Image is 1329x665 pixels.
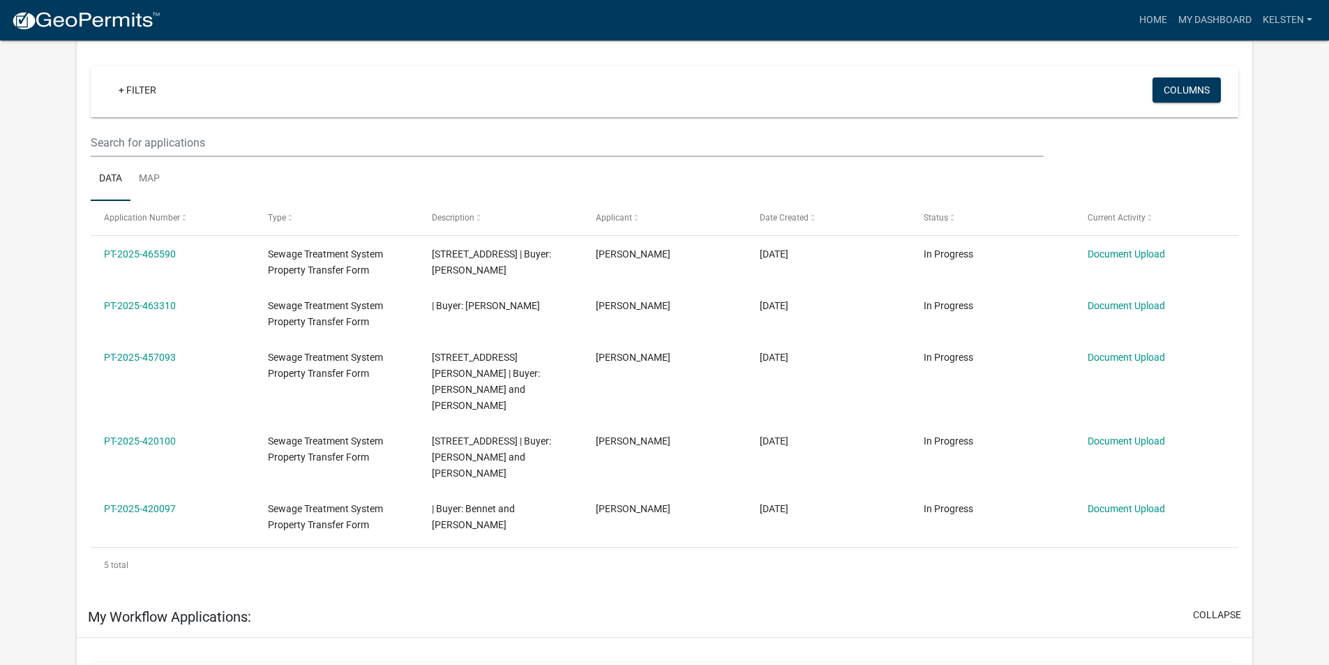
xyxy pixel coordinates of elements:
[924,248,973,260] span: In Progress
[760,248,788,260] span: 08/18/2025
[596,503,670,514] span: Kelsey Stender
[104,503,176,514] a: PT-2025-420097
[760,352,788,363] span: 07/30/2025
[104,248,176,260] a: PT-2025-465590
[130,157,168,202] a: Map
[1173,7,1257,33] a: My Dashboard
[268,435,383,463] span: Sewage Treatment System Property Transfer Form
[924,352,973,363] span: In Progress
[924,503,973,514] span: In Progress
[419,201,583,234] datatable-header-cell: Description
[432,213,474,223] span: Description
[88,608,251,625] h5: My Workflow Applications:
[1193,608,1241,622] button: collapse
[760,435,788,447] span: 05/13/2025
[1152,77,1221,103] button: Columns
[596,213,632,223] span: Applicant
[91,548,1238,583] div: 5 total
[91,157,130,202] a: Data
[596,435,670,447] span: Kelsey Stender
[596,300,670,311] span: Kelsey Stender
[1074,201,1238,234] datatable-header-cell: Current Activity
[1088,435,1165,447] a: Document Upload
[432,300,540,311] span: | Buyer: Rachel Kosak
[1088,352,1165,363] a: Document Upload
[1088,300,1165,311] a: Document Upload
[104,300,176,311] a: PT-2025-463310
[91,128,1043,157] input: Search for applications
[432,435,551,479] span: 514 SUMMIT ST E | Buyer: Adria Budesca and Amy Herbranson
[583,201,746,234] datatable-header-cell: Applicant
[268,300,383,327] span: Sewage Treatment System Property Transfer Form
[746,201,910,234] datatable-header-cell: Date Created
[1134,7,1173,33] a: Home
[268,503,383,530] span: Sewage Treatment System Property Transfer Form
[268,248,383,276] span: Sewage Treatment System Property Transfer Form
[596,352,670,363] span: Kelsey Stender
[104,213,180,223] span: Application Number
[268,213,286,223] span: Type
[104,352,176,363] a: PT-2025-457093
[924,300,973,311] span: In Progress
[432,248,551,276] span: 49508 BLUEBERRY RD W | Buyer: Patrick W. Richter
[432,352,540,410] span: 906 MARTIN ST | Buyer: Michael Manu and Joyce Asiedu
[432,503,515,530] span: | Buyer: Bennet and Trisha Stich
[760,300,788,311] span: 08/13/2025
[91,201,255,234] datatable-header-cell: Application Number
[255,201,419,234] datatable-header-cell: Type
[1088,213,1146,223] span: Current Activity
[268,352,383,379] span: Sewage Treatment System Property Transfer Form
[760,503,788,514] span: 05/13/2025
[77,41,1252,597] div: collapse
[104,435,176,447] a: PT-2025-420100
[924,435,973,447] span: In Progress
[1088,248,1165,260] a: Document Upload
[1257,7,1318,33] a: Kelsten
[924,213,948,223] span: Status
[760,213,809,223] span: Date Created
[1088,503,1165,514] a: Document Upload
[596,248,670,260] span: Kelsey Stender
[107,77,167,103] a: + Filter
[910,201,1074,234] datatable-header-cell: Status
